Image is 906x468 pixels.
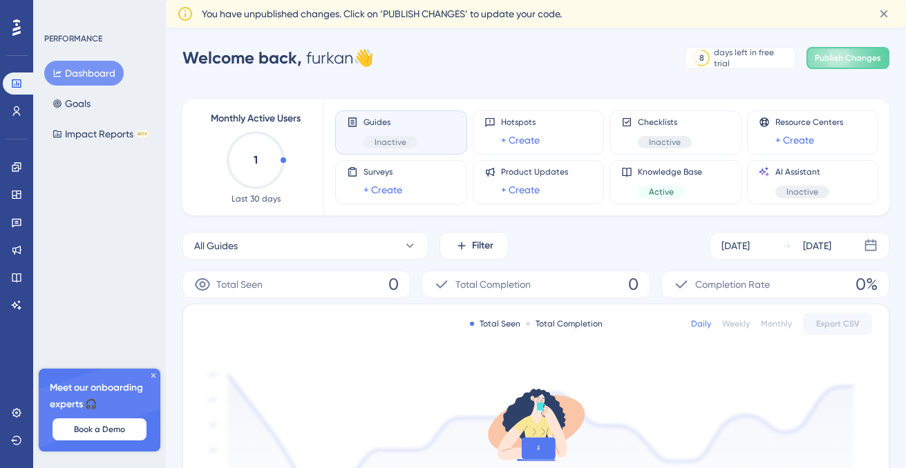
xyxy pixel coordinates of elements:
span: All Guides [194,237,238,254]
span: Publish Changes [815,52,881,64]
span: Total Seen [216,276,263,293]
button: Publish Changes [806,47,889,69]
button: Dashboard [44,61,124,86]
span: Export CSV [816,318,860,329]
span: Guides [364,117,417,128]
span: Inactive [786,186,818,197]
div: [DATE] [803,237,831,254]
span: 0 [388,273,399,295]
div: Weekly [722,318,750,329]
div: Daily [691,318,711,329]
div: furkan 👋 [182,47,374,69]
span: Resource Centers [775,117,843,128]
span: Inactive [375,137,406,148]
button: Goals [44,91,99,116]
span: Knowledge Base [638,166,702,177]
button: Book a Demo [53,418,147,440]
span: Monthly Active Users [211,110,301,127]
div: Total Completion [526,318,603,329]
span: Last 30 days [232,193,281,204]
div: Monthly [761,318,792,329]
span: Product Updates [501,166,568,177]
a: + Create [364,182,402,198]
span: Inactive [649,137,681,148]
a: + Create [775,132,814,148]
span: Checklists [638,117,692,128]
span: 0% [856,273,878,295]
span: Welcome back, [182,48,302,68]
span: Filter [472,237,493,254]
div: Total Seen [470,318,520,329]
a: + Create [501,132,540,148]
span: 0 [628,273,639,295]
text: 1 [254,153,258,166]
span: Active [649,186,674,197]
button: Export CSV [803,313,872,335]
a: + Create [501,182,540,198]
span: Completion Rate [695,276,770,293]
span: Total Completion [455,276,531,293]
div: 8 [699,52,704,64]
button: Impact ReportsBETA [44,121,157,146]
span: Hotspots [501,117,540,128]
div: BETA [136,130,149,137]
div: [DATE] [721,237,750,254]
div: days left in free trial [714,47,791,69]
span: AI Assistant [775,166,829,177]
button: All Guides [182,232,428,260]
button: Filter [440,232,509,260]
span: Surveys [364,166,402,177]
span: Book a Demo [74,424,125,435]
span: You have unpublished changes. Click on ‘PUBLISH CHANGES’ to update your code. [202,6,562,22]
span: Meet our onboarding experts 🎧 [50,380,149,413]
div: PERFORMANCE [44,33,102,44]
